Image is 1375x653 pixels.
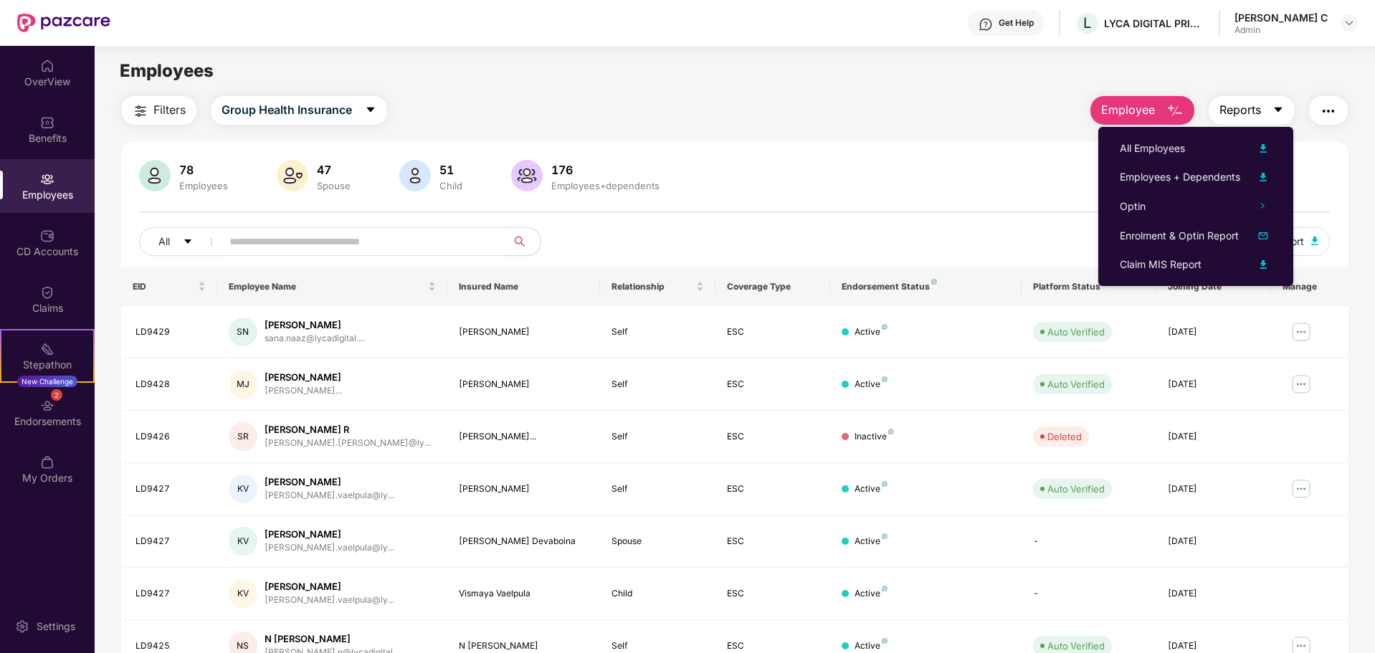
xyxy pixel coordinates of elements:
div: Vismaya Vaelpula [459,587,589,601]
div: KV [229,527,257,556]
div: [PERSON_NAME] [265,475,394,489]
img: svg+xml;base64,PHN2ZyB4bWxucz0iaHR0cDovL3d3dy53My5vcmcvMjAwMC9zdmciIHhtbG5zOnhsaW5rPSJodHRwOi8vd3... [1255,256,1272,273]
div: LD9425 [135,639,206,653]
span: Employee Name [229,281,425,292]
div: [PERSON_NAME].vaelpula@ly... [265,594,394,607]
img: svg+xml;base64,PHN2ZyBpZD0iRW1wbG95ZWVzIiB4bWxucz0iaHR0cDovL3d3dy53My5vcmcvMjAwMC9zdmciIHdpZHRoPS... [40,172,54,186]
div: Child [612,587,703,601]
div: [PERSON_NAME] [265,318,365,332]
div: [PERSON_NAME] [265,528,394,541]
div: Auto Verified [1047,325,1105,339]
div: Claim MIS Report [1120,257,1202,272]
div: 51 [437,163,465,177]
div: [DATE] [1168,378,1260,391]
img: svg+xml;base64,PHN2ZyB4bWxucz0iaHR0cDovL3d3dy53My5vcmcvMjAwMC9zdmciIHdpZHRoPSI4IiBoZWlnaHQ9IjgiIH... [882,481,888,487]
div: Auto Verified [1047,482,1105,496]
div: New Challenge [17,376,77,387]
div: Admin [1234,24,1328,36]
div: KV [229,475,257,503]
div: ESC [727,378,819,391]
div: LYCA DIGITAL PRIVATE LIMITED [1104,16,1204,30]
div: 47 [314,163,353,177]
div: [PERSON_NAME] [265,371,342,384]
span: EID [133,281,195,292]
div: Get Help [999,17,1034,29]
img: svg+xml;base64,PHN2ZyBpZD0iRHJvcGRvd24tMzJ4MzIiIHhtbG5zPSJodHRwOi8vd3d3LnczLm9yZy8yMDAwL3N2ZyIgd2... [1343,17,1355,29]
div: MJ [229,370,257,399]
div: ESC [727,430,819,444]
div: ESC [727,535,819,548]
span: L [1083,14,1091,32]
th: Manage [1271,267,1348,306]
div: Inactive [855,430,894,444]
div: 176 [548,163,662,177]
img: svg+xml;base64,PHN2ZyBpZD0iRW5kb3JzZW1lbnRzIiB4bWxucz0iaHR0cDovL3d3dy53My5vcmcvMjAwMC9zdmciIHdpZH... [40,399,54,413]
div: All Employees [1120,140,1185,156]
img: svg+xml;base64,PHN2ZyB4bWxucz0iaHR0cDovL3d3dy53My5vcmcvMjAwMC9zdmciIHdpZHRoPSI4IiBoZWlnaHQ9IjgiIH... [931,279,937,285]
div: [DATE] [1168,430,1260,444]
td: - [1022,568,1156,620]
img: svg+xml;base64,PHN2ZyB4bWxucz0iaHR0cDovL3d3dy53My5vcmcvMjAwMC9zdmciIHhtbG5zOnhsaW5rPSJodHRwOi8vd3... [1255,227,1272,244]
div: Endorsement Status [842,281,1010,292]
div: [PERSON_NAME] [459,482,589,496]
div: [DATE] [1168,587,1260,601]
img: svg+xml;base64,PHN2ZyBpZD0iQ0RfQWNjb3VudHMiIGRhdGEtbmFtZT0iQ0QgQWNjb3VudHMiIHhtbG5zPSJodHRwOi8vd3... [40,229,54,243]
td: - [1022,515,1156,568]
div: SN [229,318,257,346]
img: svg+xml;base64,PHN2ZyB4bWxucz0iaHR0cDovL3d3dy53My5vcmcvMjAwMC9zdmciIHdpZHRoPSIyMSIgaGVpZ2h0PSIyMC... [40,342,54,356]
div: Employees [176,180,231,191]
div: ESC [727,325,819,339]
div: LD9426 [135,430,206,444]
span: Filters [153,101,186,119]
div: Settings [32,619,80,634]
img: svg+xml;base64,PHN2ZyB4bWxucz0iaHR0cDovL3d3dy53My5vcmcvMjAwMC9zdmciIHdpZHRoPSI4IiBoZWlnaHQ9IjgiIH... [882,533,888,539]
div: Self [612,639,703,653]
span: search [505,236,533,247]
div: Active [855,639,888,653]
div: Employees+dependents [548,180,662,191]
button: Reportscaret-down [1209,96,1295,125]
th: EID [121,267,217,306]
img: svg+xml;base64,PHN2ZyB4bWxucz0iaHR0cDovL3d3dy53My5vcmcvMjAwMC9zdmciIHdpZHRoPSI4IiBoZWlnaHQ9IjgiIH... [888,429,894,434]
div: [DATE] [1168,639,1260,653]
div: [PERSON_NAME]... [459,430,589,444]
img: svg+xml;base64,PHN2ZyB4bWxucz0iaHR0cDovL3d3dy53My5vcmcvMjAwMC9zdmciIHhtbG5zOnhsaW5rPSJodHRwOi8vd3... [1255,168,1272,186]
div: [PERSON_NAME].[PERSON_NAME]@ly... [265,437,431,450]
div: Deleted [1047,429,1082,444]
img: svg+xml;base64,PHN2ZyB4bWxucz0iaHR0cDovL3d3dy53My5vcmcvMjAwMC9zdmciIHhtbG5zOnhsaW5rPSJodHRwOi8vd3... [1166,103,1184,120]
div: Active [855,482,888,496]
button: Group Health Insurancecaret-down [211,96,387,125]
div: [DATE] [1168,535,1260,548]
img: svg+xml;base64,PHN2ZyB4bWxucz0iaHR0cDovL3d3dy53My5vcmcvMjAwMC9zdmciIHhtbG5zOnhsaW5rPSJodHRwOi8vd3... [139,160,171,191]
img: svg+xml;base64,PHN2ZyBpZD0iQ2xhaW0iIHhtbG5zPSJodHRwOi8vd3d3LnczLm9yZy8yMDAwL3N2ZyIgd2lkdGg9IjIwIi... [40,285,54,300]
th: Coverage Type [715,267,830,306]
div: LD9428 [135,378,206,391]
div: Active [855,325,888,339]
img: svg+xml;base64,PHN2ZyB4bWxucz0iaHR0cDovL3d3dy53My5vcmcvMjAwMC9zdmciIHhtbG5zOnhsaW5rPSJodHRwOi8vd3... [399,160,431,191]
div: Auto Verified [1047,377,1105,391]
img: svg+xml;base64,PHN2ZyB4bWxucz0iaHR0cDovL3d3dy53My5vcmcvMjAwMC9zdmciIHdpZHRoPSI4IiBoZWlnaHQ9IjgiIH... [882,324,888,330]
div: [PERSON_NAME] R [265,423,431,437]
img: svg+xml;base64,PHN2ZyB4bWxucz0iaHR0cDovL3d3dy53My5vcmcvMjAwMC9zdmciIHhtbG5zOnhsaW5rPSJodHRwOi8vd3... [277,160,308,191]
div: Auto Verified [1047,639,1105,653]
div: [PERSON_NAME]... [265,384,342,398]
div: Self [612,430,703,444]
div: [DATE] [1168,325,1260,339]
button: search [505,227,541,256]
div: Platform Status [1033,281,1144,292]
div: Self [612,325,703,339]
img: svg+xml;base64,PHN2ZyB4bWxucz0iaHR0cDovL3d3dy53My5vcmcvMjAwMC9zdmciIHhtbG5zOnhsaW5rPSJodHRwOi8vd3... [511,160,543,191]
button: Filters [121,96,196,125]
th: Insured Name [447,267,601,306]
span: Relationship [612,281,693,292]
img: manageButton [1290,320,1313,343]
div: 78 [176,163,231,177]
div: [PERSON_NAME].vaelpula@ly... [265,541,394,555]
div: [DATE] [1168,482,1260,496]
div: Stepathon [1,358,93,372]
div: Spouse [612,535,703,548]
span: Employee [1101,101,1155,119]
button: Employee [1090,96,1194,125]
span: Group Health Insurance [222,101,352,119]
button: Allcaret-down [139,227,227,256]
